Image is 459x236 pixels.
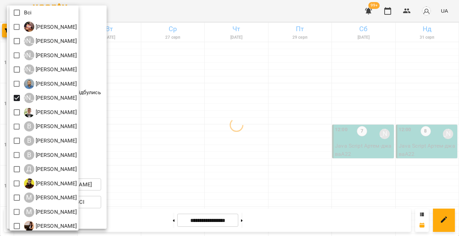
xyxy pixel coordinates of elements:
[24,79,77,89] a: А [PERSON_NAME]
[24,192,34,203] div: М
[34,23,77,31] p: [PERSON_NAME]
[34,122,77,131] p: [PERSON_NAME]
[24,36,77,46] div: Альберт Волков
[24,207,77,217] div: Михайло Поліщук
[34,51,77,60] p: [PERSON_NAME]
[24,221,34,231] img: Н
[24,22,77,32] a: І [PERSON_NAME]
[34,94,77,102] p: [PERSON_NAME]
[24,107,34,117] img: В
[24,164,34,174] div: Д
[24,207,77,217] a: М [PERSON_NAME]
[24,79,34,89] img: А
[24,22,34,32] img: І
[34,194,77,202] p: [PERSON_NAME]
[24,178,34,189] img: Д
[24,164,77,174] div: Денис Замрій
[24,64,77,75] div: Анастасія Герус
[34,165,77,173] p: [PERSON_NAME]
[24,136,77,146] a: В [PERSON_NAME]
[24,136,77,146] div: Володимир Ярошинський
[24,9,32,17] p: Всі
[24,164,77,174] a: Д [PERSON_NAME]
[24,50,77,60] a: [PERSON_NAME] [PERSON_NAME]
[34,151,77,159] p: [PERSON_NAME]
[24,107,77,117] a: В [PERSON_NAME]
[24,136,34,146] div: В
[24,121,77,132] a: В [PERSON_NAME]
[24,107,77,117] div: Вадим Моргун
[24,121,34,132] div: В
[34,108,77,116] p: [PERSON_NAME]
[24,93,77,103] div: Артем Кот
[24,22,77,32] div: Ілля Петруша
[34,208,77,216] p: [PERSON_NAME]
[24,178,77,189] a: Д [PERSON_NAME]
[34,37,77,45] p: [PERSON_NAME]
[24,207,34,217] div: М
[24,50,34,60] div: [PERSON_NAME]
[24,93,34,103] div: [PERSON_NAME]
[24,50,77,60] div: Аліна Москаленко
[24,178,77,189] div: Денис Пущало
[24,36,34,46] div: [PERSON_NAME]
[24,64,77,75] a: [PERSON_NAME] [PERSON_NAME]
[34,80,77,88] p: [PERSON_NAME]
[24,221,77,231] a: Н [PERSON_NAME]
[34,222,77,230] p: [PERSON_NAME]
[24,36,77,46] a: [PERSON_NAME] [PERSON_NAME]
[24,93,77,103] a: [PERSON_NAME] [PERSON_NAME]
[24,150,34,160] div: В
[24,64,34,75] div: [PERSON_NAME]
[24,79,77,89] div: Антон Костюк
[24,221,77,231] div: Надія Шрай
[24,150,77,160] div: Віталій Кадуха
[24,192,77,203] a: М [PERSON_NAME]
[24,121,77,132] div: Владислав Границький
[24,192,77,203] div: Микита Пономарьов
[34,137,77,145] p: [PERSON_NAME]
[34,65,77,74] p: [PERSON_NAME]
[34,179,77,188] p: [PERSON_NAME]
[24,150,77,160] a: В [PERSON_NAME]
